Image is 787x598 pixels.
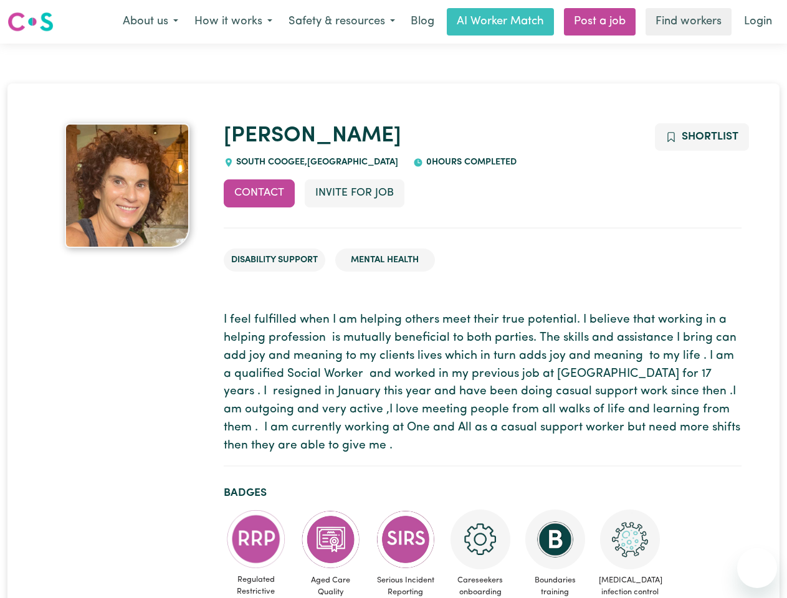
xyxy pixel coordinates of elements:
[423,158,517,167] span: 0 hours completed
[682,131,738,142] span: Shortlist
[305,179,404,207] button: Invite for Job
[301,510,361,569] img: CS Academy: Aged Care Quality Standards & Code of Conduct course completed
[7,7,54,36] a: Careseekers logo
[224,179,295,207] button: Contact
[737,8,780,36] a: Login
[376,510,436,569] img: CS Academy: Serious Incident Reporting Scheme course completed
[186,9,280,35] button: How it works
[115,9,186,35] button: About us
[737,548,777,588] iframe: Button to launch messaging window
[224,486,742,500] h2: Badges
[403,8,442,36] a: Blog
[525,510,585,569] img: CS Academy: Boundaries in care and support work course completed
[234,158,399,167] span: SOUTH COOGEE , [GEOGRAPHIC_DATA]
[226,510,286,569] img: CS Academy: Regulated Restrictive Practices course completed
[564,8,636,36] a: Post a job
[65,123,189,248] img: Belinda
[655,123,749,151] button: Add to shortlist
[447,8,554,36] a: AI Worker Match
[224,311,742,455] p: I feel fulfilled when I am helping others meet their true potential. I believe that working in a ...
[451,510,510,569] img: CS Academy: Careseekers Onboarding course completed
[46,123,209,248] a: Belinda's profile picture'
[224,249,325,272] li: Disability Support
[7,11,54,33] img: Careseekers logo
[280,9,403,35] button: Safety & resources
[335,249,435,272] li: Mental Health
[600,510,660,569] img: CS Academy: COVID-19 Infection Control Training course completed
[646,8,732,36] a: Find workers
[224,125,401,147] a: [PERSON_NAME]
